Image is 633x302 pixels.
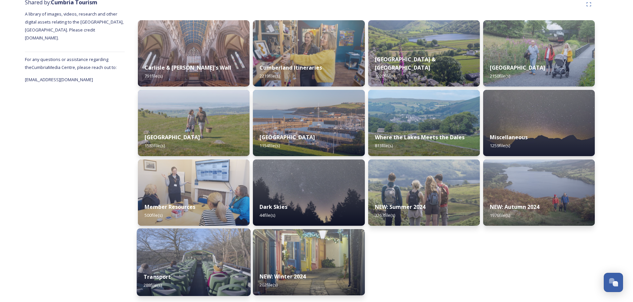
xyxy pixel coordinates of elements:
span: 500 file(s) [145,212,162,218]
strong: Member Resources [145,203,195,211]
strong: [GEOGRAPHIC_DATA] & [GEOGRAPHIC_DATA] [375,56,436,71]
span: 791 file(s) [145,73,162,79]
span: For any questions or assistance regarding the Cumbria Media Centre, please reach out to: [25,56,117,70]
span: 288 file(s) [144,282,162,288]
strong: [GEOGRAPHIC_DATA] [145,134,200,141]
strong: Transport [144,273,171,280]
img: 8ef860cd-d990-4a0f-92be-bf1f23904a73.jpg [253,20,365,87]
span: [EMAIL_ADDRESS][DOMAIN_NAME] [25,77,93,83]
img: Grange-over-sands-rail-250.jpg [138,90,250,156]
span: 2219 file(s) [260,73,280,79]
strong: Where the Lakes Meets the Dales [375,134,465,141]
span: 813 file(s) [375,143,393,149]
img: Carlisle-couple-176.jpg [138,20,250,87]
img: Whitehaven-283.jpg [253,90,365,156]
img: CUMBRIATOURISM_240715_PaulMitchell_WalnaScar_-56.jpg [368,159,480,226]
strong: Miscellaneous [490,134,528,141]
span: 44 file(s) [260,212,275,218]
strong: NEW: Autumn 2024 [490,203,539,211]
img: A7A07737.jpg [253,159,365,226]
strong: [GEOGRAPHIC_DATA] [490,64,545,71]
span: 1154 file(s) [260,143,280,149]
span: 1583 file(s) [145,143,165,149]
span: 3267 file(s) [375,212,395,218]
img: ca66e4d0-8177-4442-8963-186c5b40d946.jpg [483,159,595,226]
strong: Dark Skies [260,203,287,211]
img: Blea%2520Tarn%2520Star-Lapse%2520Loop.jpg [483,90,595,156]
span: 2150 file(s) [490,73,510,79]
img: 4408e5a7-4f73-4a41-892e-b69eab0f13a7.jpg [253,229,365,295]
button: Open Chat [604,273,623,292]
span: 1020 file(s) [375,73,395,79]
img: PM204584.jpg [483,20,595,87]
strong: NEW: Winter 2024 [260,273,306,280]
img: Hartsop-222.jpg [368,20,480,87]
strong: NEW: Summer 2024 [375,203,425,211]
span: 1259 file(s) [490,143,510,149]
strong: Carlisle & [PERSON_NAME]'s Wall [145,64,231,71]
span: 1976 file(s) [490,212,510,218]
img: 7afd3a29-5074-4a00-a7ae-b4a57b70a17f.jpg [137,228,251,296]
strong: [GEOGRAPHIC_DATA] [260,134,315,141]
img: 29343d7f-989b-46ee-a888-b1a2ee1c48eb.jpg [138,159,250,226]
img: Attract%2520and%2520Disperse%2520%28274%2520of%25201364%29.jpg [368,90,480,156]
strong: Cumberland Itineraries [260,64,322,71]
span: A library of images, videos, research and other digital assets relating to the [GEOGRAPHIC_DATA],... [25,11,125,41]
span: 202 file(s) [260,282,277,288]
